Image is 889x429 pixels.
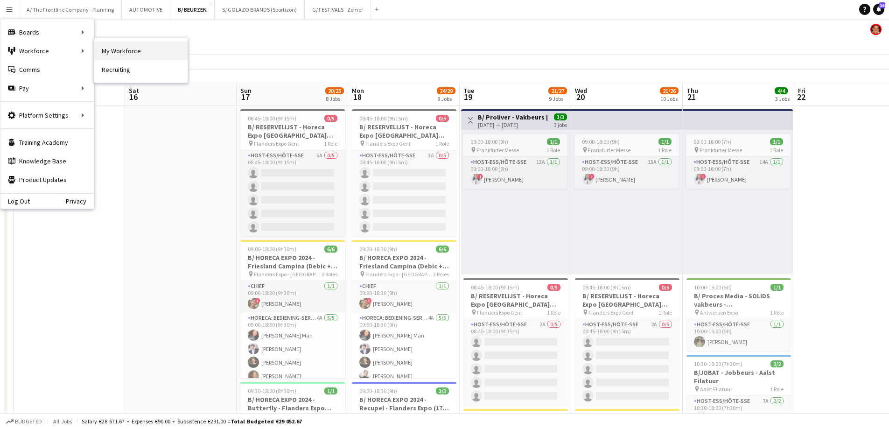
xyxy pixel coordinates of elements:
[435,140,449,147] span: 1 Role
[0,197,30,205] a: Log Out
[477,309,522,316] span: Flanders Expo Gent
[352,150,456,236] app-card-role: Host-ess/Hôte-sse3A0/508:45-18:00 (9h15m)
[463,157,567,189] app-card-role: Host-ess/Hôte-sse13A1/109:00-18:00 (9h)![PERSON_NAME]
[5,416,43,427] button: Budgeted
[658,309,672,316] span: 1 Role
[254,413,297,420] span: Flander Expo Gent
[325,87,344,94] span: 20/25
[694,284,732,291] span: 10:00-15:00 (5h)
[797,91,805,102] span: 22
[127,91,139,102] span: 16
[770,284,784,291] span: 1/1
[471,284,519,291] span: 08:45-18:00 (9h15m)
[359,246,397,253] span: 09:30-18:30 (9h)
[660,87,679,94] span: 21/26
[0,170,94,189] a: Product Updates
[462,91,474,102] span: 19
[686,278,791,351] app-job-card: 10:00-15:00 (5h)1/1B/ Proces Media - SOLIDS vakbeurs - [GEOGRAPHIC_DATA] Expo 20+21/10 Antwerpen ...
[82,418,302,425] div: Salary €28 671.67 + Expenses €90.00 + Subsistence €291.00 =
[322,271,337,278] span: 2 Roles
[575,292,679,309] h3: B/ RESERVELIJST - Horeca Expo [GEOGRAPHIC_DATA] 2024
[240,395,345,412] h3: B/ HORECA EXPO 2024 - Butterfly - Flanders Expo Gent (17-20/11)
[686,86,698,95] span: Thu
[324,413,337,420] span: 1 Role
[547,284,560,291] span: 0/5
[575,86,587,95] span: Wed
[879,2,885,8] span: 16
[365,140,411,147] span: Flanders Expo Gent
[463,134,567,189] div: 09:00-18:00 (9h)1/1 Frankfurter Messe1 RoleHost-ess/Hôte-sse13A1/109:00-18:00 (9h)![PERSON_NAME]
[350,91,364,102] span: 18
[352,281,456,313] app-card-role: Chief1/109:30-18:30 (9h)![PERSON_NAME]
[574,134,679,189] div: 09:00-18:00 (9h)1/1 Frankfurter Messe1 RoleHost-ess/Hôte-sse15A1/109:00-18:00 (9h)![PERSON_NAME]
[170,0,215,19] button: B/ BEURZEN
[240,313,345,399] app-card-role: Horeca: Bediening-Service4A5/509:00-18:30 (9h30m)[PERSON_NAME] Man[PERSON_NAME][PERSON_NAME][PERS...
[575,278,679,405] div: 08:45-18:00 (9h15m)0/5B/ RESERVELIJST - Horeca Expo [GEOGRAPHIC_DATA] 2024 Flanders Expo Gent1 Ro...
[770,360,784,367] span: 2/2
[305,0,371,19] button: G/ FESTIVALS - Zomer
[477,174,483,179] span: !
[775,95,790,102] div: 3 Jobs
[352,86,364,95] span: Mon
[240,150,345,236] app-card-role: Host-ess/Hôte-sse5A0/508:45-18:00 (9h15m)
[588,147,630,154] span: Frankfurter Messe
[463,292,568,309] h3: B/ RESERVELIJST - Horeca Expo [GEOGRAPHIC_DATA] 2024
[254,140,299,147] span: Flanders Expo Gent
[0,42,94,60] div: Workforce
[770,309,784,316] span: 1 Role
[352,123,456,140] h3: B/ RESERVELIJST - Horeca Expo [GEOGRAPHIC_DATA] 2024
[770,386,784,393] span: 1 Role
[686,292,791,309] h3: B/ Proces Media - SOLIDS vakbeurs - [GEOGRAPHIC_DATA] Expo 20+21/10
[437,95,455,102] div: 9 Jobs
[775,87,788,94] span: 4/4
[693,138,731,145] span: 09:00-16:00 (7h)
[574,91,587,102] span: 20
[700,309,738,316] span: Antwerpen Expo
[248,115,296,122] span: 08:45-18:00 (9h15m)
[549,95,567,102] div: 9 Jobs
[700,386,732,393] span: Aalst Filatuur
[659,284,672,291] span: 0/5
[254,271,322,278] span: Flanders Expo - [GEOGRAPHIC_DATA]
[215,0,305,19] button: S/ GOLAZO BRANDS (Sportizon)
[547,309,560,316] span: 1 Role
[66,197,94,205] a: Privacy
[476,147,519,154] span: Frankfurter Messe
[700,174,706,179] span: !
[240,86,252,95] span: Sun
[478,113,547,121] h3: B/ Proliver - Vakbeurs [GEOGRAPHIC_DATA] [GEOGRAPHIC_DATA] 2024 - [GEOGRAPHIC_DATA] 19-22/11/2024
[94,60,188,79] a: Recruiting
[686,319,791,351] app-card-role: Host-ess/Hôte-sse1/110:00-15:00 (5h)[PERSON_NAME]
[0,133,94,152] a: Training Academy
[436,246,449,253] span: 6/6
[436,387,449,394] span: 3/3
[324,140,337,147] span: 1 Role
[231,418,302,425] span: Total Budgeted €29 052.67
[352,109,456,236] app-job-card: 08:45-18:00 (9h15m)0/5B/ RESERVELIJST - Horeca Expo [GEOGRAPHIC_DATA] 2024 Flanders Expo Gent1 Ro...
[352,240,456,378] app-job-card: 09:30-18:30 (9h)6/6B/ HORECA EXPO 2024 - Friesland Campina (Debic + Latiz) - 17-20/11/24 Flanders...
[433,271,449,278] span: 2 Roles
[548,87,567,94] span: 21/27
[324,387,337,394] span: 1/1
[0,152,94,170] a: Knowledge Base
[686,368,791,385] h3: B/JOBAT - Jobbeurs - Aalst Filatuur
[365,271,433,278] span: Flanders Expo - [GEOGRAPHIC_DATA]
[365,413,411,420] span: Flanders Expo Gent
[463,278,568,405] app-job-card: 08:45-18:00 (9h15m)0/5B/ RESERVELIJST - Horeca Expo [GEOGRAPHIC_DATA] 2024 Flanders Expo Gent1 Ro...
[547,138,560,145] span: 1/1
[326,95,343,102] div: 8 Jobs
[51,418,74,425] span: All jobs
[240,109,345,236] app-job-card: 08:45-18:00 (9h15m)0/5B/ RESERVELIJST - Horeca Expo [GEOGRAPHIC_DATA] 2024 Flanders Expo Gent1 Ro...
[437,87,455,94] span: 24/29
[359,387,397,394] span: 09:30-18:30 (9h)
[582,284,631,291] span: 08:45-18:00 (9h15m)
[0,60,94,79] a: Comms
[463,86,474,95] span: Tue
[685,91,698,102] span: 21
[770,138,783,145] span: 1/1
[582,138,620,145] span: 09:00-18:00 (9h)
[546,147,560,154] span: 1 Role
